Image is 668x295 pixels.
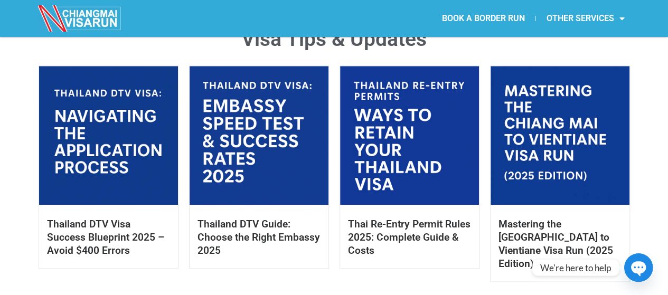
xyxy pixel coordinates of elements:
[348,218,471,256] a: Thai Re-Entry Permit Rules 2025: Complete Guide & Costs
[535,6,635,31] a: OTHER SERVICES
[334,6,635,31] nav: Menu
[498,218,613,270] a: Mastering the [GEOGRAPHIC_DATA] to Vientiane Visa Run (2025 Edition)
[431,6,535,31] a: BOOK A BORDER RUN
[47,218,164,256] a: Thailand DTV Visa Success Blueprint 2025 – Avoid $400 Errors
[39,29,630,50] h1: Visa Tips & Updates
[197,218,320,256] a: Thailand DTV Guide: Choose the Right Embassy 2025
